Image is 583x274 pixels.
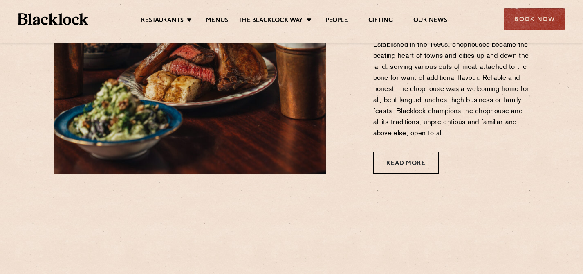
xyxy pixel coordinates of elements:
a: Menus [206,17,228,26]
a: Read More [373,152,439,174]
a: Our News [413,17,447,26]
a: People [326,17,348,26]
img: BL_Textured_Logo-footer-cropped.svg [18,13,88,25]
a: Gifting [368,17,393,26]
p: Established in the 1690s, chophouses became the beating heart of towns and cities up and down the... [373,40,530,139]
a: Restaurants [141,17,184,26]
a: The Blacklock Way [238,17,303,26]
div: Book Now [504,8,565,30]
